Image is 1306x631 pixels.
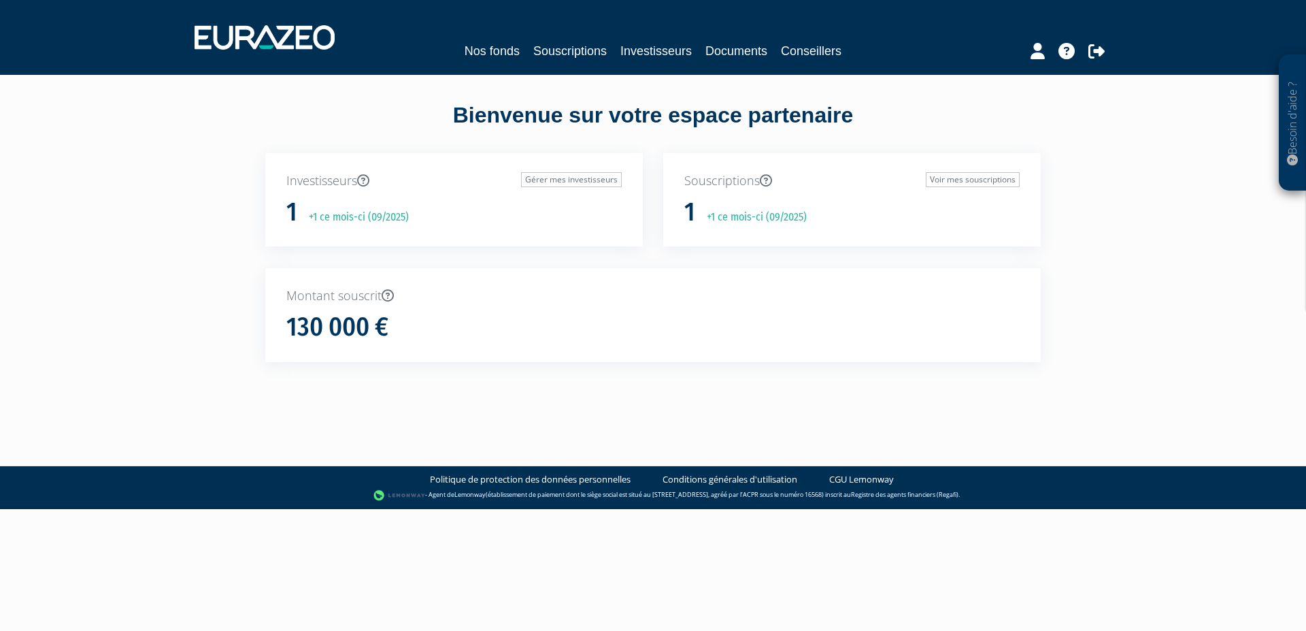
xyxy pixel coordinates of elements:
[255,100,1051,153] div: Bienvenue sur votre espace partenaire
[1285,62,1301,184] p: Besoin d'aide ?
[286,313,388,342] h1: 130 000 €
[454,490,486,499] a: Lemonway
[299,210,409,225] p: +1 ce mois-ci (09/2025)
[851,490,958,499] a: Registre des agents financiers (Regafi)
[533,42,607,61] a: Souscriptions
[14,489,1292,502] div: - Agent de (établissement de paiement dont le siège social est situé au [STREET_ADDRESS], agréé p...
[697,210,807,225] p: +1 ce mois-ci (09/2025)
[926,172,1020,187] a: Voir mes souscriptions
[521,172,622,187] a: Gérer mes investisseurs
[373,489,426,502] img: logo-lemonway.png
[781,42,841,61] a: Conseillers
[684,172,1020,190] p: Souscriptions
[195,25,335,50] img: 1732889491-logotype_eurazeo_blanc_rvb.png
[430,473,631,486] a: Politique de protection des données personnelles
[286,172,622,190] p: Investisseurs
[829,473,894,486] a: CGU Lemonway
[705,42,767,61] a: Documents
[620,42,692,61] a: Investisseurs
[663,473,797,486] a: Conditions générales d'utilisation
[684,198,695,227] h1: 1
[286,287,1020,305] p: Montant souscrit
[286,198,297,227] h1: 1
[465,42,520,61] a: Nos fonds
